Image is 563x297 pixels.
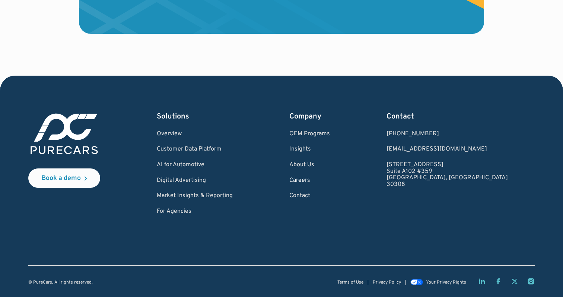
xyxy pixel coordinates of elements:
img: purecars logo [28,111,100,157]
a: Instagram page [527,278,535,285]
div: Your Privacy Rights [426,280,466,285]
a: Customer Data Platform [157,146,233,153]
a: Your Privacy Rights [410,280,466,285]
a: Terms of Use [337,280,363,285]
a: Insights [289,146,330,153]
a: [STREET_ADDRESS]Suite A102 #359[GEOGRAPHIC_DATA], [GEOGRAPHIC_DATA]30308 [387,162,508,188]
a: Careers [289,177,330,184]
a: About Us [289,162,330,168]
div: © PureCars. All rights reserved. [28,280,93,285]
a: For Agencies [157,208,233,215]
div: Contact [387,111,508,122]
div: Solutions [157,111,233,122]
div: [PHONE_NUMBER] [387,131,508,138]
div: Book a demo [41,175,81,182]
a: Book a demo [28,168,100,188]
div: Company [289,111,330,122]
a: Contact [289,193,330,199]
a: Digital Advertising [157,177,233,184]
a: Privacy Policy [373,280,401,285]
a: AI for Automotive [157,162,233,168]
a: Overview [157,131,233,138]
a: Market Insights & Reporting [157,193,233,199]
a: OEM Programs [289,131,330,138]
a: Email us [387,146,508,153]
a: Twitter X page [511,278,518,285]
a: Facebook page [494,278,502,285]
a: LinkedIn page [478,278,486,285]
